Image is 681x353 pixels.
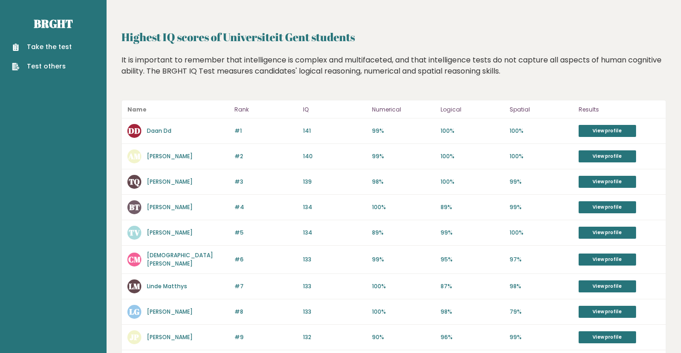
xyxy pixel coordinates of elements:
p: 98% [510,282,573,291]
b: Name [127,105,146,113]
a: Daan Dd [147,127,171,135]
p: 99% [372,127,435,135]
a: View profile [579,280,636,292]
a: View profile [579,176,636,188]
p: Results [579,104,660,115]
div: It is important to remember that intelligence is complex and multifaceted, and that intelligence ... [121,55,666,91]
p: 100% [441,152,504,161]
p: Logical [441,104,504,115]
a: View profile [579,150,636,162]
a: View profile [579,201,636,213]
text: TV [129,227,140,238]
text: DD [128,125,140,136]
a: Take the test [12,42,72,52]
text: BT [129,202,140,212]
a: [PERSON_NAME] [147,229,193,236]
text: AM [128,151,141,161]
p: 99% [510,333,573,341]
a: [PERSON_NAME] [147,203,193,211]
p: Numerical [372,104,435,115]
p: 140 [303,152,366,161]
p: #5 [234,229,298,237]
p: 79% [510,308,573,316]
p: #7 [234,282,298,291]
p: #6 [234,255,298,264]
p: #1 [234,127,298,135]
a: Test others [12,62,72,71]
a: View profile [579,227,636,239]
p: 96% [441,333,504,341]
p: 87% [441,282,504,291]
p: 99% [372,255,435,264]
p: 99% [510,178,573,186]
p: 90% [372,333,435,341]
p: IQ [303,104,366,115]
text: LG [129,306,139,317]
text: TQ [129,176,140,187]
p: 141 [303,127,366,135]
a: View profile [579,306,636,318]
p: #9 [234,333,298,341]
text: CM [128,254,141,265]
p: #4 [234,203,298,211]
a: View profile [579,125,636,137]
p: 97% [510,255,573,264]
h2: Highest IQ scores of Universiteit Gent students [121,29,666,45]
p: 100% [372,308,435,316]
p: 100% [510,127,573,135]
a: View profile [579,331,636,343]
p: 89% [441,203,504,211]
p: 98% [372,178,435,186]
p: 89% [372,229,435,237]
a: View profile [579,254,636,266]
a: [DEMOGRAPHIC_DATA][PERSON_NAME] [147,251,213,267]
a: [PERSON_NAME] [147,308,193,316]
p: 95% [441,255,504,264]
p: 98% [441,308,504,316]
p: #8 [234,308,298,316]
a: [PERSON_NAME] [147,152,193,160]
p: 100% [441,178,504,186]
a: Brght [34,16,73,31]
p: 99% [510,203,573,211]
p: 133 [303,282,366,291]
p: 133 [303,255,366,264]
p: 100% [372,282,435,291]
p: Spatial [510,104,573,115]
p: 100% [510,229,573,237]
p: #3 [234,178,298,186]
p: 134 [303,229,366,237]
p: 133 [303,308,366,316]
p: Rank [234,104,298,115]
text: JP [130,332,139,342]
p: 99% [372,152,435,161]
p: 99% [441,229,504,237]
a: [PERSON_NAME] [147,178,193,186]
p: #2 [234,152,298,161]
p: 132 [303,333,366,341]
p: 139 [303,178,366,186]
text: LM [129,281,140,291]
p: 100% [510,152,573,161]
p: 100% [372,203,435,211]
p: 134 [303,203,366,211]
p: 100% [441,127,504,135]
a: [PERSON_NAME] [147,333,193,341]
a: Linde Matthys [147,282,187,290]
